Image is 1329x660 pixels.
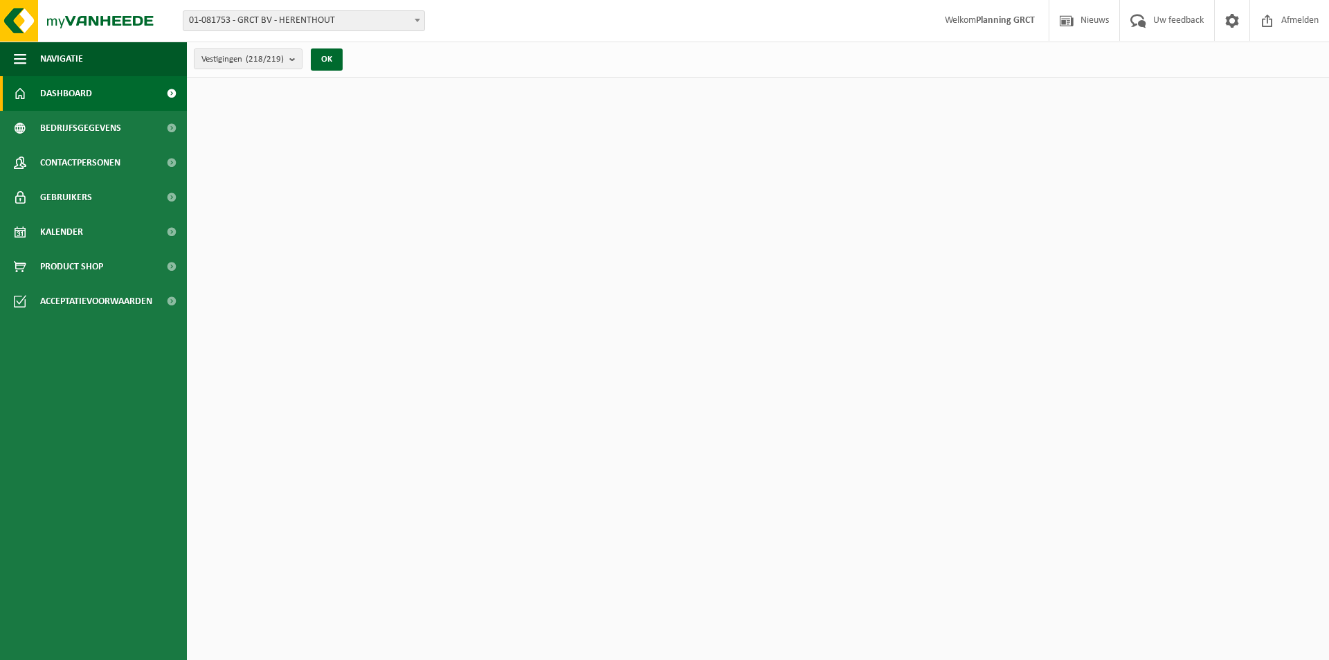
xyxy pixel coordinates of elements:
span: Bedrijfsgegevens [40,111,121,145]
span: 01-081753 - GRCT BV - HERENTHOUT [183,10,425,31]
button: Vestigingen(218/219) [194,48,302,69]
span: 01-081753 - GRCT BV - HERENTHOUT [183,11,424,30]
span: Gebruikers [40,180,92,215]
span: Kalender [40,215,83,249]
count: (218/219) [246,55,284,64]
span: Acceptatievoorwaarden [40,284,152,319]
span: Vestigingen [201,49,284,70]
span: Contactpersonen [40,145,120,180]
span: Navigatie [40,42,83,76]
button: OK [311,48,343,71]
span: Product Shop [40,249,103,284]
strong: Planning GRCT [976,15,1035,26]
span: Dashboard [40,76,92,111]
